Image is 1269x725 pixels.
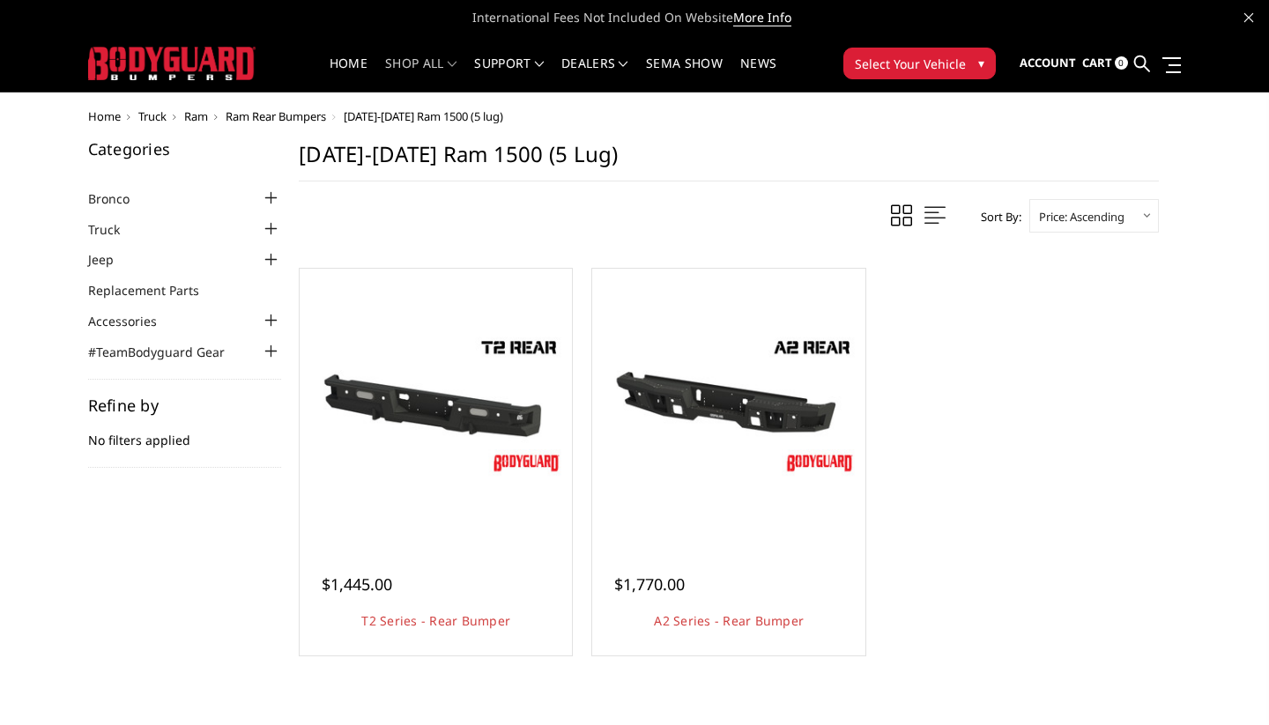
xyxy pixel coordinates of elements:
[304,273,568,536] a: T2 Series - Rear Bumper T2 Series - Rear Bumper
[1115,56,1128,70] span: 0
[322,573,392,595] span: $1,445.00
[733,9,791,26] a: More Info
[385,57,456,92] a: shop all
[561,57,628,92] a: Dealers
[646,57,723,92] a: SEMA Show
[184,108,208,124] a: Ram
[1020,40,1076,87] a: Account
[330,57,367,92] a: Home
[88,141,282,157] h5: Categories
[1082,40,1128,87] a: Cart 0
[88,108,121,124] a: Home
[344,108,503,124] span: [DATE]-[DATE] Ram 1500 (5 lug)
[226,108,326,124] a: Ram Rear Bumpers
[971,203,1021,230] label: Sort By:
[88,189,152,208] a: Bronco
[978,54,984,72] span: ▾
[88,220,142,239] a: Truck
[299,141,1159,181] h1: [DATE]-[DATE] Ram 1500 (5 lug)
[88,397,282,413] h5: Refine by
[740,57,776,92] a: News
[654,612,804,629] a: A2 Series - Rear Bumper
[1020,55,1076,70] span: Account
[843,48,996,79] button: Select Your Vehicle
[614,573,685,595] span: $1,770.00
[88,397,282,468] div: No filters applied
[474,57,544,92] a: Support
[88,250,136,269] a: Jeep
[88,312,179,330] a: Accessories
[597,273,860,536] a: A2 Series - Rear Bumper A2 Series - Rear Bumper
[88,281,221,300] a: Replacement Parts
[138,108,167,124] a: Truck
[361,612,510,629] a: T2 Series - Rear Bumper
[1082,55,1112,70] span: Cart
[88,343,247,361] a: #TeamBodyguard Gear
[88,47,256,79] img: BODYGUARD BUMPERS
[855,55,966,73] span: Select Your Vehicle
